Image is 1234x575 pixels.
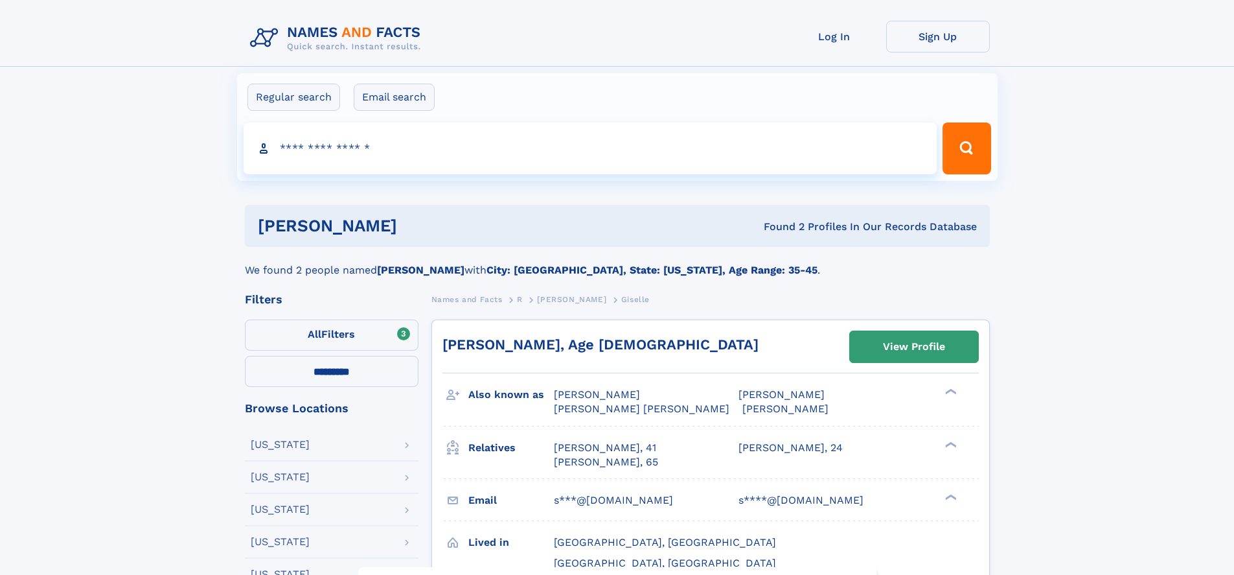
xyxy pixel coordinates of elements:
[537,291,606,307] a: [PERSON_NAME]
[245,294,418,305] div: Filters
[554,403,729,415] span: [PERSON_NAME] [PERSON_NAME]
[517,295,523,304] span: R
[621,295,650,304] span: Giselle
[883,332,945,362] div: View Profile
[886,21,990,53] a: Sign Up
[468,532,554,554] h3: Lived in
[251,504,310,515] div: [US_STATE]
[738,388,825,401] span: [PERSON_NAME]
[377,264,464,276] b: [PERSON_NAME]
[244,123,937,174] input: search input
[850,331,978,362] a: View Profile
[431,291,503,307] a: Names and Facts
[554,455,658,469] a: [PERSON_NAME], 65
[554,557,776,569] span: [GEOGRAPHIC_DATA], [GEOGRAPHIC_DATA]
[554,536,776,548] span: [GEOGRAPHIC_DATA], [GEOGRAPHIC_DATA]
[247,84,340,111] label: Regular search
[943,123,990,174] button: Search Button
[251,440,310,450] div: [US_STATE]
[486,264,817,276] b: City: [GEOGRAPHIC_DATA], State: [US_STATE], Age Range: 35-45
[468,489,554,511] h3: Email
[942,388,957,396] div: ❯
[354,84,435,111] label: Email search
[245,403,418,414] div: Browse Locations
[442,336,759,353] a: [PERSON_NAME], Age [DEMOGRAPHIC_DATA]
[251,472,310,482] div: [US_STATE]
[468,437,554,459] h3: Relatives
[580,220,977,234] div: Found 2 Profiles In Our Records Database
[308,328,321,340] span: All
[942,493,957,501] div: ❯
[468,384,554,406] h3: Also known as
[537,295,606,304] span: [PERSON_NAME]
[942,440,957,449] div: ❯
[245,320,418,351] label: Filters
[554,388,640,401] span: [PERSON_NAME]
[554,441,656,455] a: [PERSON_NAME], 41
[742,403,828,415] span: [PERSON_NAME]
[245,21,431,56] img: Logo Names and Facts
[738,441,843,455] a: [PERSON_NAME], 24
[517,291,523,307] a: R
[554,494,673,506] span: s***@[DOMAIN_NAME]
[245,247,990,278] div: We found 2 people named with .
[258,218,580,234] h1: [PERSON_NAME]
[783,21,886,53] a: Log In
[251,537,310,547] div: [US_STATE]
